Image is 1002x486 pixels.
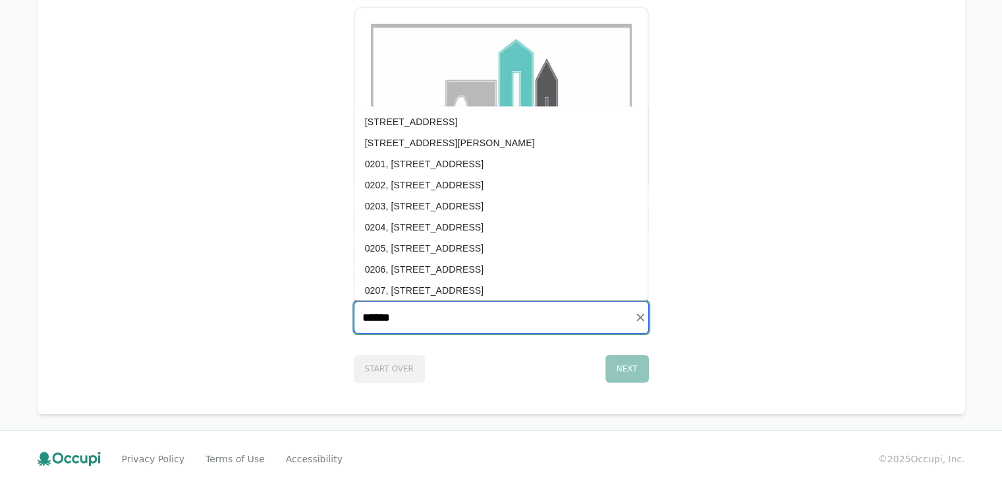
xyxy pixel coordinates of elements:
button: Clear [631,308,650,327]
li: 0203, [STREET_ADDRESS] [354,196,648,217]
li: 0201, [STREET_ADDRESS] [354,153,648,175]
li: [STREET_ADDRESS] [354,111,648,132]
a: Accessibility [286,452,343,466]
small: © 2025 Occupi, Inc. [878,452,965,466]
li: [STREET_ADDRESS][PERSON_NAME] [354,132,648,153]
img: Gateway Management [371,24,632,172]
li: 0206, [STREET_ADDRESS] [354,259,648,280]
a: Terms of Use [206,452,265,466]
input: Start typing... [354,302,648,333]
li: 0205, [STREET_ADDRESS] [354,238,648,259]
li: 0202, [STREET_ADDRESS] [354,175,648,196]
a: Privacy Policy [122,452,184,466]
li: 0207, [STREET_ADDRESS] [354,280,648,301]
h4: What is your rental address? [354,251,649,269]
p: Enter the address listed on your lease. [354,272,649,285]
li: 0204, [STREET_ADDRESS] [354,217,648,238]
